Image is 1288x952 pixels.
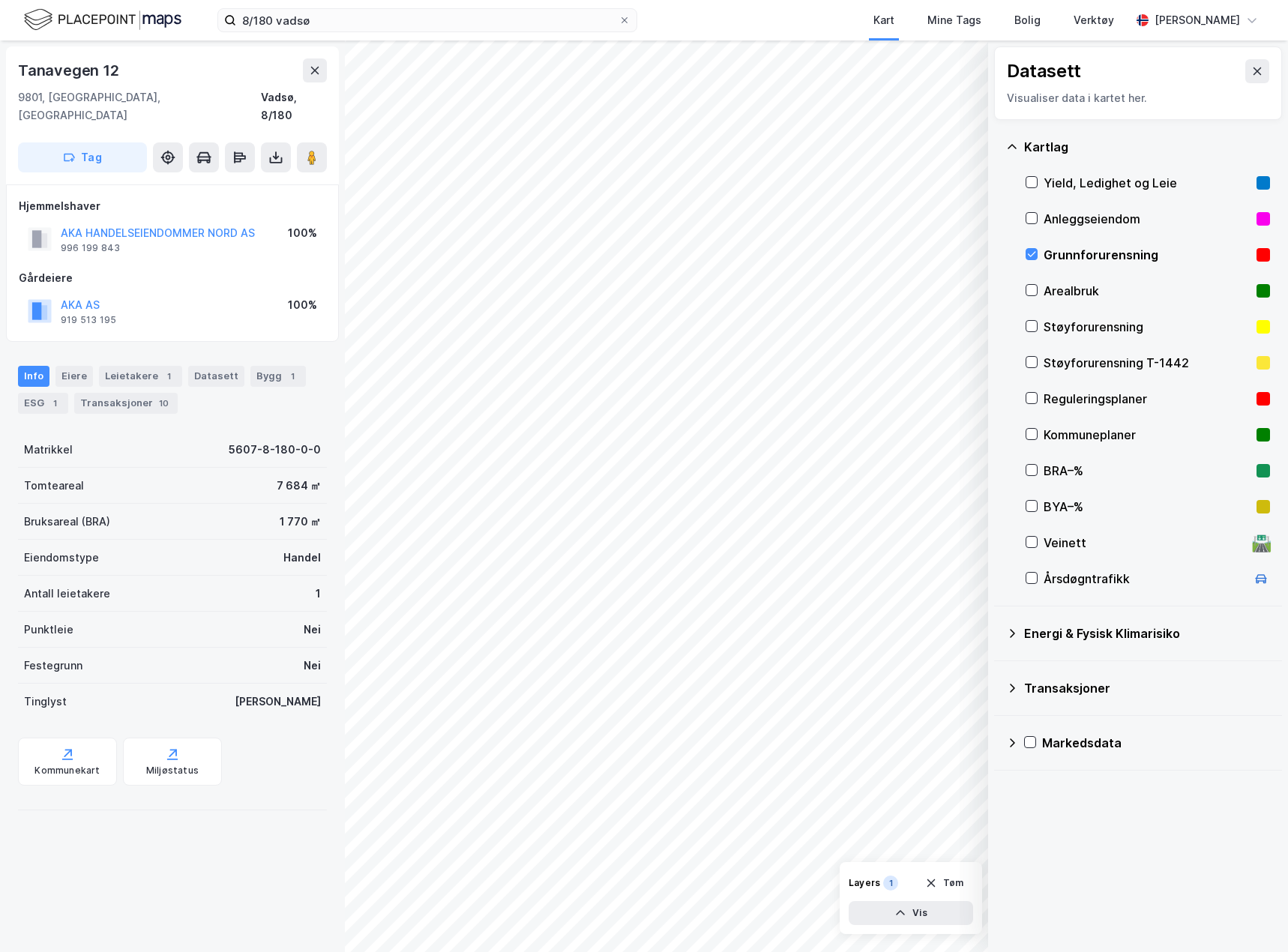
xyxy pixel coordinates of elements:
[1213,880,1288,952] iframe: Chat Widget
[277,477,321,495] div: 7 684 ㎡
[24,585,110,603] div: Antall leietakere
[849,901,973,925] button: Vis
[146,765,199,777] div: Miljøstatus
[19,197,326,215] div: Hjemmelshaver
[1014,11,1041,29] div: Bolig
[1044,354,1251,372] div: Støyforurensning T-1442
[1213,880,1288,952] div: Kontrollprogram for chat
[24,657,82,675] div: Festegrunn
[283,549,321,567] div: Handel
[18,393,68,414] div: ESG
[250,366,306,387] div: Bygg
[1044,282,1251,300] div: Arealbruk
[55,366,93,387] div: Eiere
[1044,174,1251,192] div: Yield, Ledighet og Leie
[18,366,49,387] div: Info
[1024,679,1270,697] div: Transaksjoner
[883,876,898,891] div: 1
[1044,462,1251,480] div: BRA–%
[61,314,116,326] div: 919 513 195
[927,11,981,29] div: Mine Tags
[24,441,73,459] div: Matrikkel
[1007,59,1081,83] div: Datasett
[24,693,67,711] div: Tinglyst
[18,142,147,172] button: Tag
[229,441,321,459] div: 5607-8-180-0-0
[1044,246,1251,264] div: Grunnforurensning
[1044,570,1246,588] div: Årsdøgntrafikk
[873,11,894,29] div: Kart
[24,477,84,495] div: Tomteareal
[1007,89,1269,107] div: Visualiser data i kartet her.
[1042,734,1270,752] div: Markedsdata
[235,693,321,711] div: [PERSON_NAME]
[24,7,181,33] img: logo.f888ab2527a4732fd821a326f86c7f29.svg
[34,765,100,777] div: Kommunekart
[288,224,317,242] div: 100%
[99,366,182,387] div: Leietakere
[1044,498,1251,516] div: BYA–%
[188,366,244,387] div: Datasett
[915,871,973,895] button: Tøm
[285,369,300,384] div: 1
[1074,11,1114,29] div: Verktøy
[1251,533,1272,552] div: 🛣️
[304,657,321,675] div: Nei
[288,296,317,314] div: 100%
[1044,426,1251,444] div: Kommuneplaner
[1024,138,1270,156] div: Kartlag
[24,549,99,567] div: Eiendomstype
[316,585,321,603] div: 1
[1155,11,1240,29] div: [PERSON_NAME]
[74,393,178,414] div: Transaksjoner
[1044,534,1246,552] div: Veinett
[24,513,110,531] div: Bruksareal (BRA)
[24,621,73,639] div: Punktleie
[1044,318,1251,336] div: Støyforurensning
[236,9,619,31] input: Søk på adresse, matrikkel, gårdeiere, leietakere eller personer
[1044,390,1251,408] div: Reguleringsplaner
[61,242,120,254] div: 996 199 843
[304,621,321,639] div: Nei
[261,88,327,124] div: Vadsø, 8/180
[47,396,62,411] div: 1
[161,369,176,384] div: 1
[156,396,172,411] div: 10
[1044,210,1251,228] div: Anleggseiendom
[18,58,122,82] div: Tanavegen 12
[280,513,321,531] div: 1 770 ㎡
[19,269,326,287] div: Gårdeiere
[849,877,880,889] div: Layers
[1024,624,1270,642] div: Energi & Fysisk Klimarisiko
[18,88,261,124] div: 9801, [GEOGRAPHIC_DATA], [GEOGRAPHIC_DATA]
